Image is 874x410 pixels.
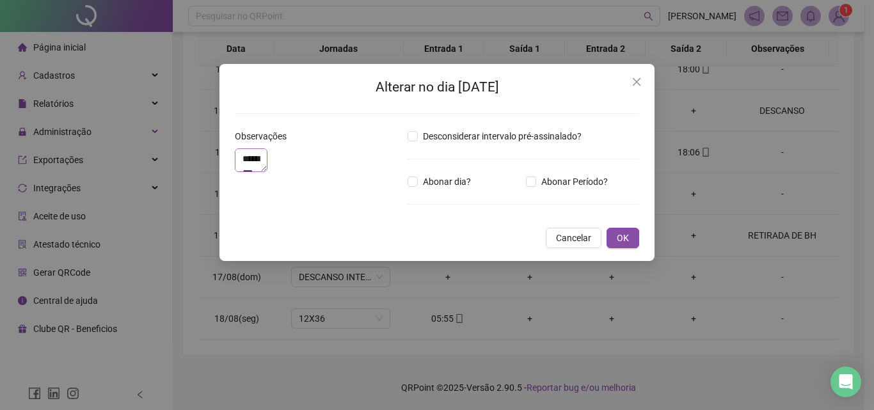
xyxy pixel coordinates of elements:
span: close [632,77,642,87]
span: Cancelar [556,231,591,245]
button: OK [607,228,639,248]
button: Close [626,72,647,92]
h2: Alterar no dia [DATE] [235,77,639,98]
button: Cancelar [546,228,601,248]
span: OK [617,231,629,245]
span: Desconsiderar intervalo pré-assinalado? [418,129,587,143]
label: Observações [235,129,295,143]
span: Abonar Período? [536,175,613,189]
span: Abonar dia? [418,175,476,189]
div: Open Intercom Messenger [830,367,861,397]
